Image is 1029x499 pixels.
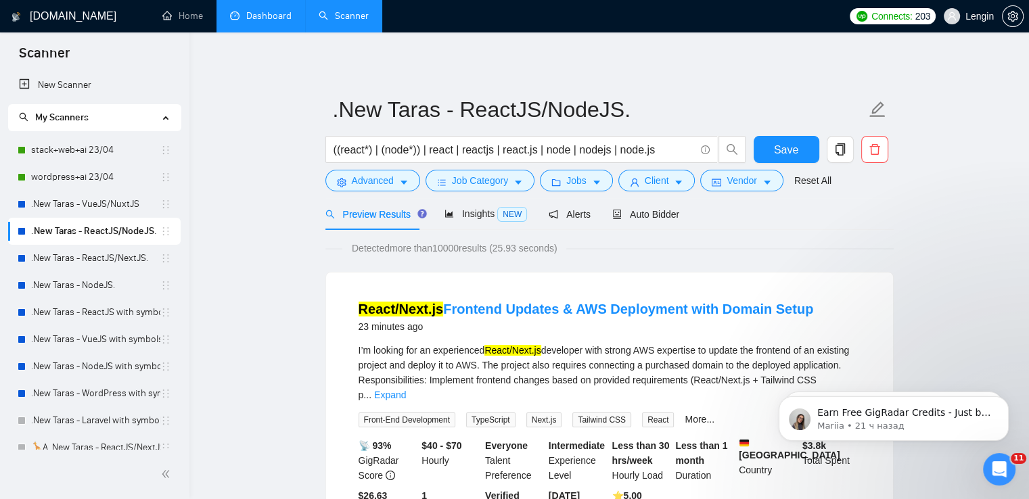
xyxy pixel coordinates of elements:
span: notification [549,210,558,219]
span: user [630,177,639,187]
a: .New Taras - WordPress with symbols [31,380,160,407]
a: Reset All [794,173,831,188]
div: Hourly Load [610,438,673,483]
a: stack+web+ai 23/04 [31,137,160,164]
button: userClientcaret-down [618,170,695,191]
input: Search Freelance Jobs... [334,141,695,158]
li: .New Taras - NodeJS. [8,272,181,299]
span: Preview Results [325,209,423,220]
span: Alerts [549,209,591,220]
span: holder [160,253,171,264]
li: stack+web+ai 23/04 [8,137,181,164]
span: folder [551,177,561,187]
span: holder [160,199,171,210]
span: holder [160,145,171,156]
span: React [642,412,674,427]
span: search [325,210,335,219]
span: Tailwind CSS [572,412,631,427]
span: Save [774,141,798,158]
a: .New Taras - ReactJS/NodeJS. [31,218,160,245]
span: Front-End Development [359,412,455,427]
a: Expand [374,389,406,400]
span: search [719,143,745,156]
a: .New Taras - ReactJS/NextJS. [31,245,160,272]
a: .New Taras - NodeJS with symbols [31,353,160,380]
div: Tooltip anchor [416,208,428,220]
span: holder [160,442,171,453]
span: Scanner [8,43,81,72]
span: caret-down [674,177,683,187]
button: Save [754,136,819,163]
span: Advanced [352,173,394,188]
span: My Scanners [19,112,89,123]
a: searchScanner [319,10,369,22]
div: 23 minutes ago [359,318,814,335]
li: .New Taras - ReactJS/NextJS. [8,245,181,272]
input: Scanner name... [333,93,866,126]
span: delete [862,143,888,156]
span: NEW [497,207,527,222]
div: Experience Level [546,438,610,483]
span: search [19,112,28,122]
b: $40 - $70 [421,440,461,451]
li: .New Taras - ReactJS with symbols [8,299,181,326]
a: .New Taras - NodeJS. [31,272,160,299]
button: idcardVendorcaret-down [700,170,783,191]
iframe: Intercom live chat [983,453,1015,485]
span: edit [869,101,886,118]
a: More... [685,414,714,425]
a: dashboardDashboard [230,10,292,22]
button: delete [861,136,888,163]
div: I’m looking for an experienced developer with strong AWS expertise to update the frontend of an e... [359,343,861,402]
b: Less than 30 hrs/week [612,440,670,466]
span: holder [160,307,171,318]
b: Less than 1 month [675,440,727,466]
div: Talent Preference [482,438,546,483]
span: caret-down [762,177,772,187]
button: folderJobscaret-down [540,170,613,191]
div: Duration [672,438,736,483]
span: Auto Bidder [612,209,679,220]
a: .New Taras - Laravel with symbols [31,407,160,434]
span: holder [160,361,171,372]
span: user [947,11,957,21]
a: .New Taras - VueJS/NuxtJS [31,191,160,218]
span: bars [437,177,447,187]
a: setting [1002,11,1024,22]
li: .New Taras - WordPress with symbols [8,380,181,407]
b: 📡 93% [359,440,392,451]
img: 🇩🇪 [739,438,749,448]
span: holder [160,334,171,345]
li: .New Taras - NodeJS with symbols [8,353,181,380]
li: New Scanner [8,72,181,99]
button: barsJob Categorycaret-down [426,170,534,191]
span: holder [160,415,171,426]
li: .New Taras - VueJS with symbols [8,326,181,353]
span: My Scanners [35,112,89,123]
span: Insights [444,208,527,219]
span: robot [612,210,622,219]
mark: React/Next.js [359,302,444,316]
li: wordpress+ai 23/04 [8,164,181,191]
b: Intermediate [549,440,605,451]
span: 11 [1011,453,1026,464]
span: Detected more than 10000 results (25.93 seconds) [342,241,567,256]
li: 🦒A .New Taras - ReactJS/NextJS usual 23/04 [8,434,181,461]
span: holder [160,172,171,183]
span: holder [160,280,171,291]
span: Connects: [871,9,912,24]
span: Job Category [452,173,508,188]
img: upwork-logo.png [856,11,867,22]
div: Hourly [419,438,482,483]
span: Jobs [566,173,587,188]
span: TypeScript [466,412,516,427]
a: 🦒A .New Taras - ReactJS/NextJS usual 23/04 [31,434,160,461]
span: Vendor [727,173,756,188]
span: copy [827,143,853,156]
span: idcard [712,177,721,187]
mark: React/Next.js [484,345,541,356]
a: wordpress+ai 23/04 [31,164,160,191]
span: info-circle [701,145,710,154]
